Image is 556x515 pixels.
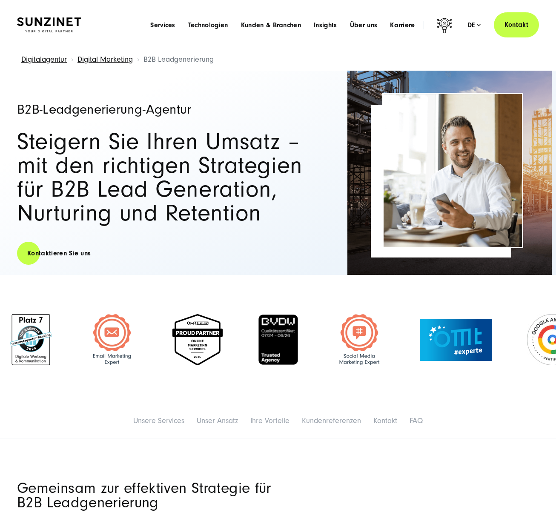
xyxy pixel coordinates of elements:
div: de [467,21,481,29]
a: Digitalagentur [21,55,67,64]
a: Karriere [390,21,415,29]
img: Online marketing services 2025 - Digital Agentur SUNZNET - OMR Proud Partner [172,314,223,365]
h1: B2B-Leadgenerierung-Agentur [17,103,315,116]
img: BVDW Qualitätszertifikat - b2b leadgenerierung agentur SUNZINET [258,314,299,365]
img: SUNZINET Full Service Digital Agentur [17,17,81,32]
img: HubSpot Certified Social Media Marketing Expert - b2b leadgenerierung agentur SUNZINET [334,314,385,365]
a: FAQ [410,416,423,425]
a: Digital Marketing [77,55,133,64]
a: Kontakt [494,12,539,37]
a: Kontakt [373,416,397,425]
img: Top 7 in Internet Agentur Deutschland - Digital Agentur SUNZINET [10,314,52,365]
a: Kunden & Branchen [241,21,301,29]
a: Technologien [188,21,228,29]
img: Certified Hubspot email marketing Expert - b2b leadgenerierung agentur SUNZINET [86,314,138,365]
img: b2b leadgenerierung agentur SUNZINET [347,71,552,275]
h2: Steigern Sie Ihren Umsatz – mit den richtigen Strategien für B2B Lead Generation, Nurturing und R... [17,130,315,225]
a: Insights [314,21,337,29]
a: Unser Ansatz [197,416,238,425]
a: Kontaktieren Sie uns [17,241,101,266]
a: Kundenreferenzen [302,416,361,425]
a: Ihre Vorteile [250,416,289,425]
a: Über uns [350,21,378,29]
h2: Gemeinsam zur effektiven Strategie für B2B Leadgenerierung [17,481,278,510]
img: b2b leadgenerierung agentur SUNZINET - E-Commerce Beratung [384,94,522,247]
img: OMT Expert Badge - b2b leadgenerierung agentur SUNZINET [420,319,492,361]
span: B2B Leadgenerierung [143,55,214,64]
a: Unsere Services [133,416,184,425]
a: Services [150,21,175,29]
